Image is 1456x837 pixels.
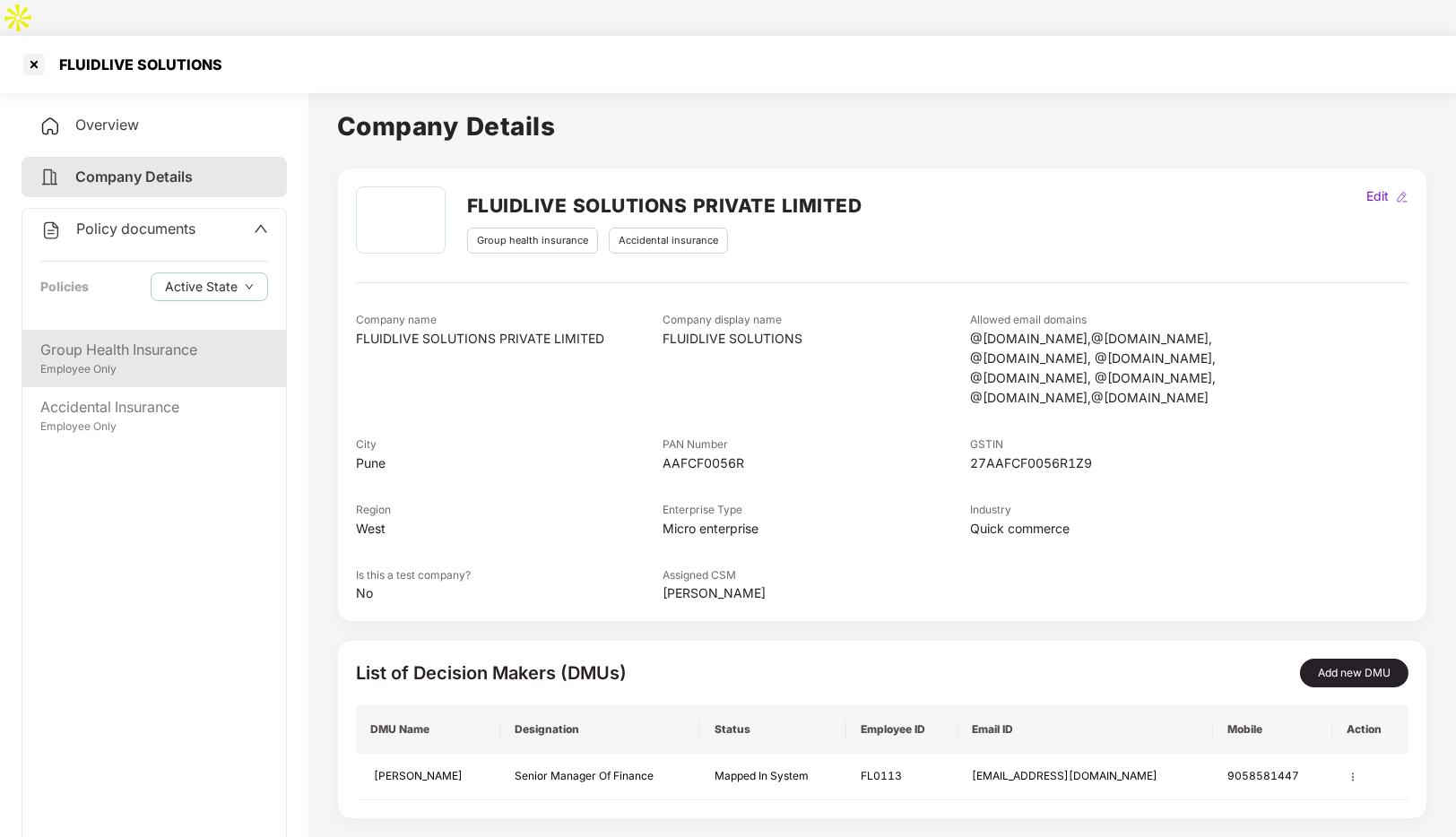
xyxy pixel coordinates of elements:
th: Mobile [1213,705,1332,754]
span: down [245,282,254,292]
th: Action [1332,705,1408,754]
img: svg+xml;base64,PHN2ZyB4bWxucz0iaHR0cDovL3d3dy53My5vcmcvMjAwMC9zdmciIHdpZHRoPSIyNCIgaGVpZ2h0PSIyNC... [39,167,61,188]
div: Accidental insurance [609,228,728,254]
div: Edit [1363,186,1392,206]
div: FLUIDLIVE SOLUTIONS [48,56,222,73]
th: Designation [500,705,700,754]
div: Micro enterprise [663,519,969,539]
span: up [254,221,268,236]
div: Accidental Insurance [40,396,268,418]
div: Assigned CSM [663,567,969,584]
div: @[DOMAIN_NAME],@[DOMAIN_NAME], @[DOMAIN_NAME], @[DOMAIN_NAME], @[DOMAIN_NAME], @[DOMAIN_NAME], @[... [970,329,1277,408]
div: Pune [356,453,663,473]
div: [EMAIL_ADDRESS][DOMAIN_NAME] [972,768,1199,785]
button: Add new DMU [1300,659,1408,687]
td: [PERSON_NAME] [356,754,500,800]
th: DMU Name [356,705,500,754]
div: 27AAFCF0056R1Z9 [970,453,1277,473]
div: Employee Only [40,361,268,378]
div: Group health insurance [467,228,598,254]
span: Policy documents [76,220,195,237]
img: editIcon [1396,191,1408,203]
th: Status [700,705,846,754]
img: manage [1347,771,1359,783]
div: GSTIN [970,436,1277,453]
img: svg+xml;base64,PHN2ZyB4bWxucz0iaHR0cDovL3d3dy53My5vcmcvMjAwMC9zdmciIHdpZHRoPSIyNCIgaGVpZ2h0PSIyNC... [39,116,61,137]
div: Region [356,502,663,519]
div: Company name [356,312,663,329]
th: Employee ID [846,705,958,754]
div: Policies [40,277,89,297]
div: FLUIDLIVE SOLUTIONS PRIVATE LIMITED [356,329,663,349]
span: Senior Manager Of Finance [515,769,654,782]
div: Employee Only [40,418,268,436]
img: svg+xml;base64,PHN2ZyB4bWxucz0iaHR0cDovL3d3dy53My5vcmcvMjAwMC9zdmciIHdpZHRoPSIyNCIgaGVpZ2h0PSIyNC... [40,220,62,241]
div: Enterprise Type [663,502,969,519]
div: West [356,519,663,539]
th: Email ID [958,705,1213,754]
span: List of Decision Makers (DMUs) [356,662,627,684]
div: Industry [970,502,1277,519]
div: Mapped In System [715,768,832,785]
div: No [356,583,663,603]
div: City [356,436,663,453]
div: Is this a test company? [356,567,663,584]
div: [PERSON_NAME] [663,583,969,603]
div: Group Health Insurance [40,339,268,361]
td: FL0113 [846,754,958,800]
h1: Company Details [337,107,1427,146]
div: 9058581447 [1227,768,1318,785]
span: Company Details [75,168,193,186]
div: Quick commerce [970,519,1277,539]
div: PAN Number [663,436,969,453]
div: AAFCF0056R [663,453,969,473]
h2: FLUIDLIVE SOLUTIONS PRIVATE LIMITED [467,191,862,220]
span: Active State [165,277,238,297]
span: Overview [75,116,139,134]
div: Allowed email domains [970,312,1277,329]
button: Active Statedown [151,272,268,301]
div: Company display name [663,312,969,329]
div: FLUIDLIVE SOLUTIONS [663,329,969,349]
